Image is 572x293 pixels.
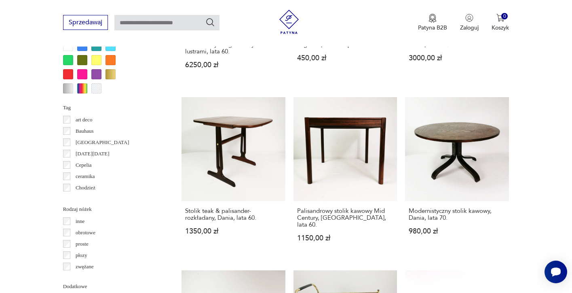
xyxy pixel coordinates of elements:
[63,205,162,214] p: Rodzaj nóżek
[185,62,282,68] p: 6250,00 zł
[63,103,162,112] p: Tag
[76,228,95,237] p: obrotowe
[63,15,108,30] button: Sprzedawaj
[409,228,505,235] p: 980,00 zł
[76,161,92,170] p: Cepelia
[185,208,282,221] h3: Stolik teak & palisander- rozkładany, Dania, lata 60.
[76,172,95,181] p: ceramika
[405,97,509,257] a: Modernistyczny stolik kawowy, Dania, lata 70.Modernistyczny stolik kawowy, Dania, lata 70.980,00 zł
[492,14,509,32] button: 0Koszyk
[297,208,394,228] h3: Palisandrowy stolik kawowy Mid Century, [GEOGRAPHIC_DATA], lata 60.
[76,138,129,147] p: [GEOGRAPHIC_DATA]
[76,217,84,226] p: inne
[205,17,215,27] button: Szukaj
[409,208,505,221] h3: Modernistyczny stolik kawowy, Dania, lata 70.
[545,261,567,283] iframe: Smartsupp widget button
[496,14,504,22] img: Ikona koszyka
[182,97,285,257] a: Stolik teak & palisander- rozkładany, Dania, lata 60.Stolik teak & palisander- rozkładany, Dania,...
[428,14,437,23] img: Ikona medalu
[185,228,282,235] p: 1350,00 zł
[418,24,447,32] p: Patyna B2B
[409,34,505,48] h3: Stolik Niciak Mid-Century Modern, Dania, lata 50./60.
[76,149,110,158] p: [DATE][DATE]
[418,14,447,32] button: Patyna B2B
[76,262,94,271] p: zwężane
[297,235,394,242] p: 1150,00 zł
[418,14,447,32] a: Ikona medaluPatyna B2B
[76,251,87,260] p: płozy
[293,97,397,257] a: Palisandrowy stolik kawowy Mid Century, Dania, lata 60.Palisandrowy stolik kawowy Mid Century, [G...
[460,24,479,32] p: Zaloguj
[76,183,95,192] p: Chodzież
[297,34,394,48] h3: Stolik karciany,klapak, styl angielski, skóra brąz
[76,115,93,124] p: art deco
[63,20,108,26] a: Sprzedawaj
[63,282,162,291] p: Dodatkowe
[492,24,509,32] p: Koszyk
[76,195,95,204] p: Ćmielów
[465,14,473,22] img: Ikonka użytkownika
[501,13,508,20] div: 0
[185,34,282,55] h3: Skandynawska toaletka tekowa mid-century z regulowanymi lustrami, lata 60.
[297,55,394,62] p: 450,00 zł
[76,127,94,136] p: Bauhaus
[409,55,505,62] p: 3000,00 zł
[277,10,301,34] img: Patyna - sklep z meblami i dekoracjami vintage
[460,14,479,32] button: Zaloguj
[76,240,89,248] p: proste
